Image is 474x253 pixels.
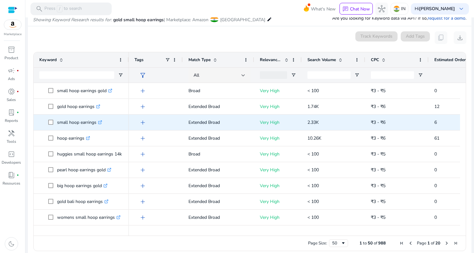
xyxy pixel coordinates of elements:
[260,227,296,240] p: Very High
[260,116,296,129] p: Very High
[139,119,147,126] span: add
[332,240,341,246] div: 50
[8,88,15,95] span: donut_small
[401,3,405,14] p: IN
[374,240,377,246] span: of
[408,241,413,246] div: Previous Page
[57,5,63,12] span: /
[291,73,296,78] button: Open Filter Menu
[399,241,404,246] div: First Page
[260,179,296,192] p: Very High
[354,73,359,78] button: Open Filter Menu
[135,57,143,63] span: Tags
[16,69,19,72] span: fiber_manual_record
[371,183,385,189] span: ₹3 - ₹5
[57,195,109,208] p: gold bali hoop earrings
[371,151,385,157] span: ₹3 - ₹5
[454,31,466,44] button: download
[188,100,248,113] p: Extended Broad
[260,163,296,176] p: Very High
[139,214,147,221] span: add
[16,174,19,176] span: fiber_manual_record
[378,240,386,246] span: 988
[57,211,121,224] p: womens small hoop earrings
[8,130,15,137] span: handyman
[8,46,15,54] span: inventory_2
[311,3,336,15] span: What's New
[307,135,321,141] span: 10.26K
[139,182,147,190] span: add
[260,100,296,113] p: Very High
[363,240,367,246] span: to
[458,5,465,13] span: keyboard_arrow_down
[57,100,100,113] p: gold hoop earrings
[342,6,349,12] span: chat
[57,163,111,176] p: pearl hoop earrings gold
[57,148,138,161] p: huggies small hoop earrings 14k gold
[188,195,248,208] p: Extended Broad
[434,151,437,157] span: 0
[350,6,370,12] p: Chat Now
[434,214,437,220] span: 0
[427,240,430,246] span: 1
[188,116,248,129] p: Extended Broad
[260,132,296,145] p: Very High
[8,76,15,82] p: Ads
[456,34,464,41] span: download
[139,103,147,111] span: add
[139,87,147,95] span: add
[8,240,15,248] span: dark_mode
[371,119,385,125] span: ₹3 - ₹6
[307,119,319,125] span: 2.33K
[371,199,385,205] span: ₹3 - ₹5
[260,57,282,63] span: Relevance Score
[139,166,147,174] span: add
[2,160,21,165] p: Developers
[307,57,336,63] span: Search Volume
[444,241,449,246] div: Next Page
[44,5,82,12] p: Press to search
[4,20,21,29] img: amazon.svg
[8,109,15,116] span: lab_profile
[371,135,385,141] span: ₹3 - ₹6
[329,239,348,247] div: Page Size
[453,241,458,246] div: Last Page
[368,240,373,246] span: 50
[57,116,102,129] p: small hoop earrings
[371,214,385,220] span: ₹3 - ₹5
[260,195,296,208] p: Very High
[418,73,423,78] button: Open Filter Menu
[371,71,414,79] input: CPC Filter Input
[431,240,434,246] span: of
[339,3,373,15] button: chatChat Now
[378,5,385,13] span: hub
[417,240,426,246] span: Page
[7,139,16,144] p: Tools
[434,104,439,110] span: 12
[375,3,388,15] button: hub
[393,6,400,12] img: in.svg
[188,84,248,97] p: Broad
[5,118,18,123] p: Reports
[434,119,437,125] span: 6
[8,171,15,179] span: book_4
[188,179,248,192] p: Extended Broad
[164,17,208,23] span: | Marketplace: Amazon
[371,57,379,63] span: CPC
[267,16,272,23] mat-icon: edit
[260,211,296,224] p: Very High
[307,104,319,110] span: 1.74K
[434,199,437,205] span: 0
[139,150,147,158] span: add
[434,88,437,94] span: 0
[188,57,211,63] span: Match Type
[434,57,472,63] span: Estimated Orders/Month
[4,55,18,61] p: Product
[307,71,351,79] input: Search Volume Filter Input
[308,240,327,246] div: Page Size:
[188,227,248,240] p: Extended Broad
[113,17,164,23] span: gold small hoop earrings
[194,72,199,78] span: All
[307,199,319,205] span: < 100
[307,151,319,157] span: < 100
